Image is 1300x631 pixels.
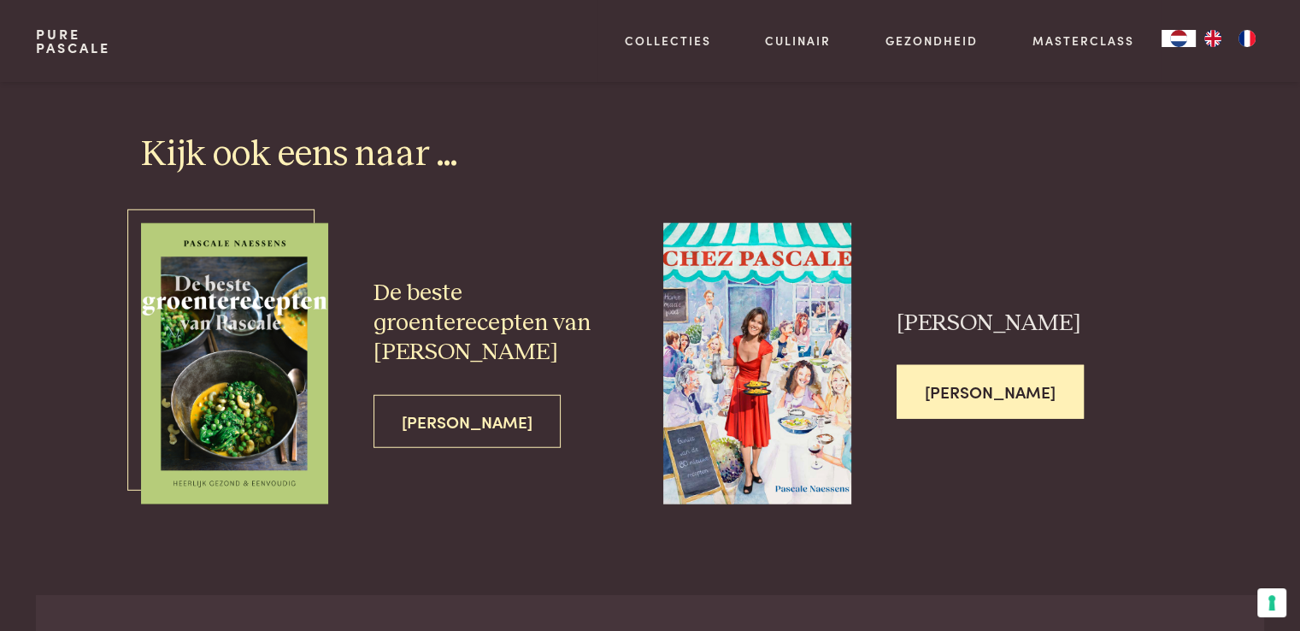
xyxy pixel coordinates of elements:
[1162,30,1196,47] a: NL
[897,365,1084,419] span: [PERSON_NAME]
[1162,30,1264,47] aside: Language selected: Nederlands
[141,223,637,504] a: De beste groenterecepten van Pascale De beste groenterecepten van [PERSON_NAME] [PERSON_NAME]
[141,223,328,504] img: De beste groenterecepten van Pascale
[374,395,561,449] span: [PERSON_NAME]
[625,32,711,50] a: Collecties
[1196,30,1264,47] ul: Language list
[663,223,850,504] img: Chez Pascale
[36,27,110,55] a: PurePascale
[1032,32,1134,50] a: Masterclass
[1196,30,1230,47] a: EN
[374,279,636,368] h3: De beste groenterecepten van [PERSON_NAME]
[1257,588,1286,617] button: Uw voorkeuren voor toestemming voor trackingtechnologieën
[663,223,1159,504] a: Chez Pascale [PERSON_NAME] [PERSON_NAME]
[765,32,831,50] a: Culinair
[897,309,1159,339] h3: [PERSON_NAME]
[1162,30,1196,47] div: Language
[141,133,1160,178] h2: Kijk ook eens naar ...
[885,32,978,50] a: Gezondheid
[1230,30,1264,47] a: FR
